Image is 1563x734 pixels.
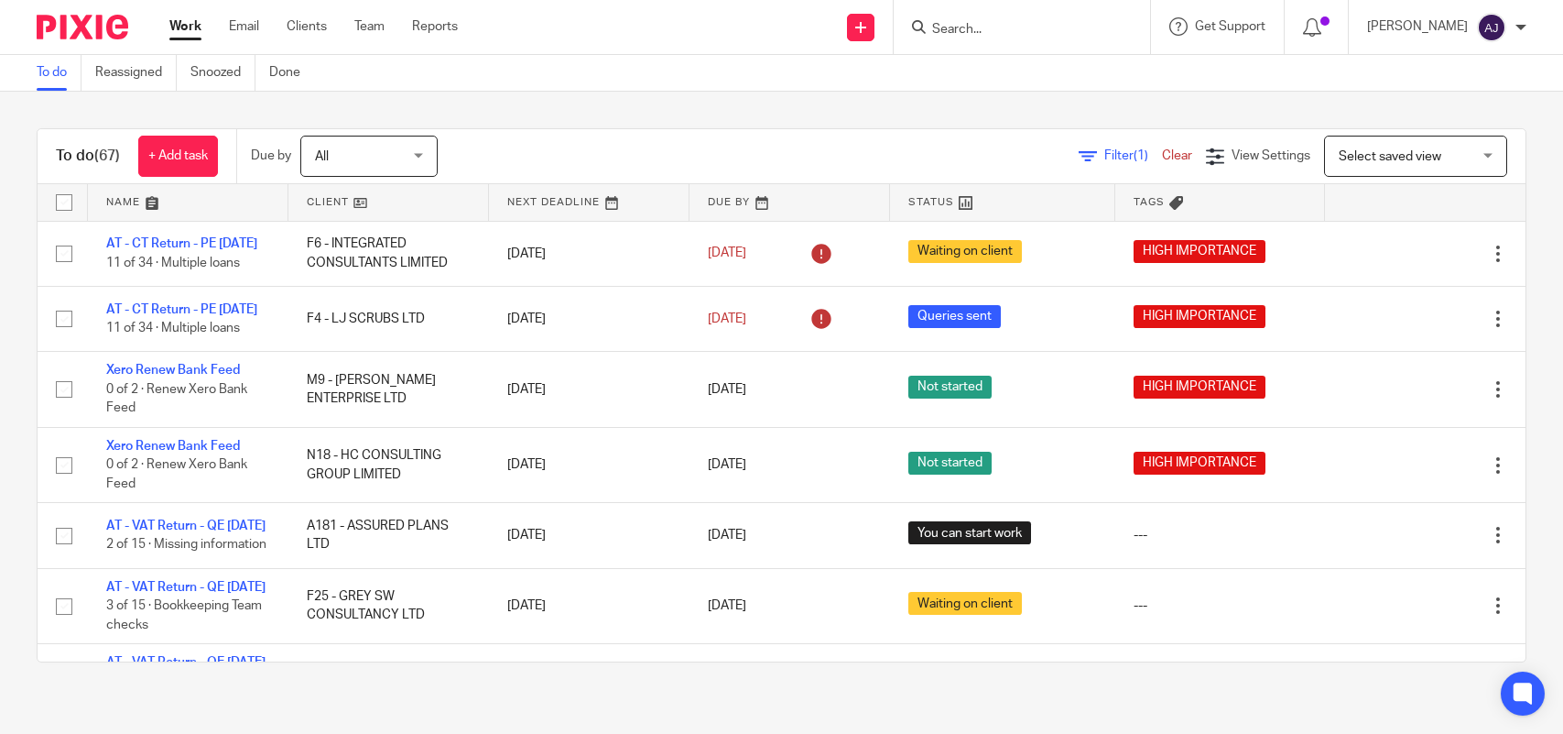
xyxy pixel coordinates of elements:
span: Filter [1104,149,1162,162]
a: Work [169,17,201,36]
span: Not started [908,376,992,399]
span: (67) [94,148,120,163]
span: HIGH IMPORTANCE [1134,240,1265,263]
a: Xero Renew Bank Feed [106,440,240,453]
img: svg%3E [1477,13,1506,42]
a: Reports [412,17,458,36]
a: Clients [287,17,327,36]
div: --- [1134,526,1307,544]
span: 0 of 2 · Renew Xero Bank Feed [106,383,247,415]
span: 3 of 15 · Bookkeeping Team checks [106,599,262,631]
span: 11 of 34 · Multiple loans [106,322,240,334]
td: F6 - INTEGRATED CONSULTANTS LIMITED [288,221,489,286]
a: + Add task [138,136,218,177]
span: Not started [908,452,992,475]
td: [DATE] [489,568,689,643]
a: To do [37,55,81,91]
span: [DATE] [708,383,746,396]
img: Pixie [37,15,128,39]
a: Email [229,17,259,36]
span: [DATE] [708,599,746,612]
a: Snoozed [190,55,255,91]
a: Done [269,55,314,91]
td: [DATE] [489,503,689,568]
span: 0 of 2 · Renew Xero Bank Feed [106,458,247,490]
span: Queries sent [908,305,1001,328]
span: 11 of 34 · Multiple loans [106,257,240,269]
td: F4 - LJ SCRUBS LTD [288,286,489,351]
span: Get Support [1195,20,1265,33]
span: HIGH IMPORTANCE [1134,305,1265,328]
td: M9 - [PERSON_NAME] ENTERPRISE LTD [288,352,489,427]
span: Tags [1134,197,1165,207]
p: [PERSON_NAME] [1367,17,1468,36]
a: Xero Renew Bank Feed [106,364,240,377]
span: You can start work [908,521,1031,544]
span: [DATE] [708,247,746,260]
span: [DATE] [708,458,746,471]
h1: To do [56,147,120,166]
span: HIGH IMPORTANCE [1134,376,1265,399]
td: A181 - ASSURED PLANS LTD [288,503,489,568]
td: [DATE] [489,427,689,502]
input: Search [930,22,1095,38]
div: --- [1134,597,1307,615]
td: [DATE] [489,221,689,286]
span: HIGH IMPORTANCE [1134,452,1265,475]
td: [DATE] [489,644,689,719]
a: AT - CT Return - PE [DATE] [106,237,257,250]
span: All [315,150,329,163]
span: [DATE] [708,529,746,542]
td: F25 - GREY SW CONSULTANCY LTD [288,568,489,643]
a: AT - CT Return - PE [DATE] [106,303,257,316]
p: Due by [251,147,291,165]
a: Clear [1162,149,1192,162]
span: Waiting on client [908,592,1022,615]
span: 2 of 15 · Missing information [106,539,266,552]
a: AT - VAT Return - QE [DATE] [106,581,266,594]
span: (1) [1134,149,1148,162]
a: Team [354,17,385,36]
a: AT - VAT Return - QE [DATE] [106,656,266,669]
a: Reassigned [95,55,177,91]
td: S3 - ITISEE LTD [288,644,489,719]
span: [DATE] [708,312,746,325]
td: N18 - HC CONSULTING GROUP LIMITED [288,427,489,502]
td: [DATE] [489,286,689,351]
a: AT - VAT Return - QE [DATE] [106,520,266,532]
span: Select saved view [1339,150,1441,163]
span: Waiting on client [908,240,1022,263]
td: [DATE] [489,352,689,427]
span: View Settings [1232,149,1310,162]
